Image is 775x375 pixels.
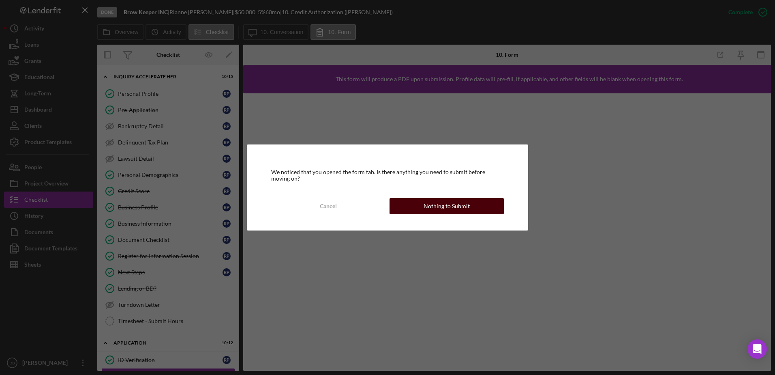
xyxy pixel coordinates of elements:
div: Open Intercom Messenger [747,339,767,359]
div: Nothing to Submit [424,198,470,214]
button: Nothing to Submit [390,198,504,214]
div: We noticed that you opened the form tab. Is there anything you need to submit before moving on? [271,169,504,182]
button: Cancel [271,198,385,214]
div: Cancel [320,198,337,214]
